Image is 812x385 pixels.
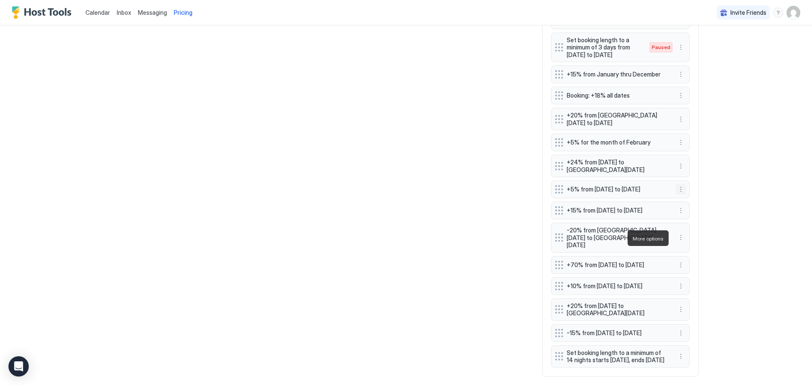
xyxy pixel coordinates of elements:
div: menu [676,161,686,171]
span: +5% from [DATE] to [DATE] [567,186,667,193]
span: Paused [652,44,670,51]
div: +5% from [DATE] to [DATE] menu [551,180,690,198]
button: More options [676,205,686,216]
span: -20% from [GEOGRAPHIC_DATA][DATE] to [GEOGRAPHIC_DATA][DATE] [567,227,667,249]
div: menu [676,69,686,79]
span: Set booking length to a minimum of 14 nights starts [DATE], ends [DATE] [567,349,667,364]
div: +15% from January thru December menu [551,66,690,83]
div: Set booking length to a minimum of 14 nights starts [DATE], ends [DATE] menu [551,345,690,368]
span: +20% from [DATE] to [GEOGRAPHIC_DATA][DATE] [567,302,667,317]
div: menu [676,137,686,147]
span: Calendar [85,9,110,16]
span: +70% from [DATE] to [DATE] [567,261,667,269]
div: Set booking length to a minimum of 3 days from [DATE] to [DATE] Pausedmenu [551,33,690,63]
div: menu [676,184,686,194]
div: Open Intercom Messenger [8,356,29,377]
span: -15% from [DATE] to [DATE] [567,329,667,337]
button: More options [676,137,686,147]
span: +10% from [DATE] to [DATE] [567,282,667,290]
div: +10% from [DATE] to [DATE] menu [551,277,690,295]
span: More options [633,235,664,242]
span: Booking: +18% all dates [567,92,667,99]
a: Host Tools Logo [12,6,75,19]
button: More options [676,184,686,194]
div: menu [676,304,686,314]
div: menu [676,260,686,270]
div: +20% from [DATE] to [GEOGRAPHIC_DATA][DATE] menu [551,298,690,321]
div: +24% from [DATE] to [GEOGRAPHIC_DATA][DATE] menu [551,155,690,177]
div: menu [676,90,686,101]
div: menu [676,328,686,338]
div: menu [676,205,686,216]
div: +20% from [GEOGRAPHIC_DATA][DATE] to [DATE] menu [551,108,690,130]
button: More options [676,260,686,270]
div: -20% from [GEOGRAPHIC_DATA][DATE] to [GEOGRAPHIC_DATA][DATE] menu [551,223,690,253]
button: More options [676,232,686,243]
div: User profile [787,6,800,19]
div: menu [676,351,686,361]
a: Calendar [85,8,110,17]
div: menu [676,114,686,124]
button: More options [676,351,686,361]
div: -15% from [DATE] to [DATE] menu [551,324,690,342]
button: More options [676,161,686,171]
button: More options [676,328,686,338]
div: menu [676,281,686,291]
button: More options [676,90,686,101]
button: More options [676,114,686,124]
div: +70% from [DATE] to [DATE] menu [551,256,690,274]
span: Set booking length to a minimum of 3 days from [DATE] to [DATE] [567,36,641,59]
a: Messaging [138,8,167,17]
span: +5% for the month of February [567,139,667,146]
div: menu [676,42,686,52]
span: Inbox [117,9,131,16]
span: Invite Friends [730,9,766,16]
button: More options [676,69,686,79]
span: +15% from January thru December [567,71,667,78]
div: menu [773,8,783,18]
button: More options [676,304,686,314]
span: +24% from [DATE] to [GEOGRAPHIC_DATA][DATE] [567,158,667,173]
button: More options [676,42,686,52]
a: Inbox [117,8,131,17]
div: menu [676,232,686,243]
span: Messaging [138,9,167,16]
button: More options [676,281,686,291]
div: +15% from [DATE] to [DATE] menu [551,202,690,219]
div: +5% for the month of February menu [551,134,690,151]
div: Booking: +18% all dates menu [551,87,690,104]
span: Pricing [174,9,192,16]
span: +15% from [DATE] to [DATE] [567,207,667,214]
span: +20% from [GEOGRAPHIC_DATA][DATE] to [DATE] [567,112,667,126]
